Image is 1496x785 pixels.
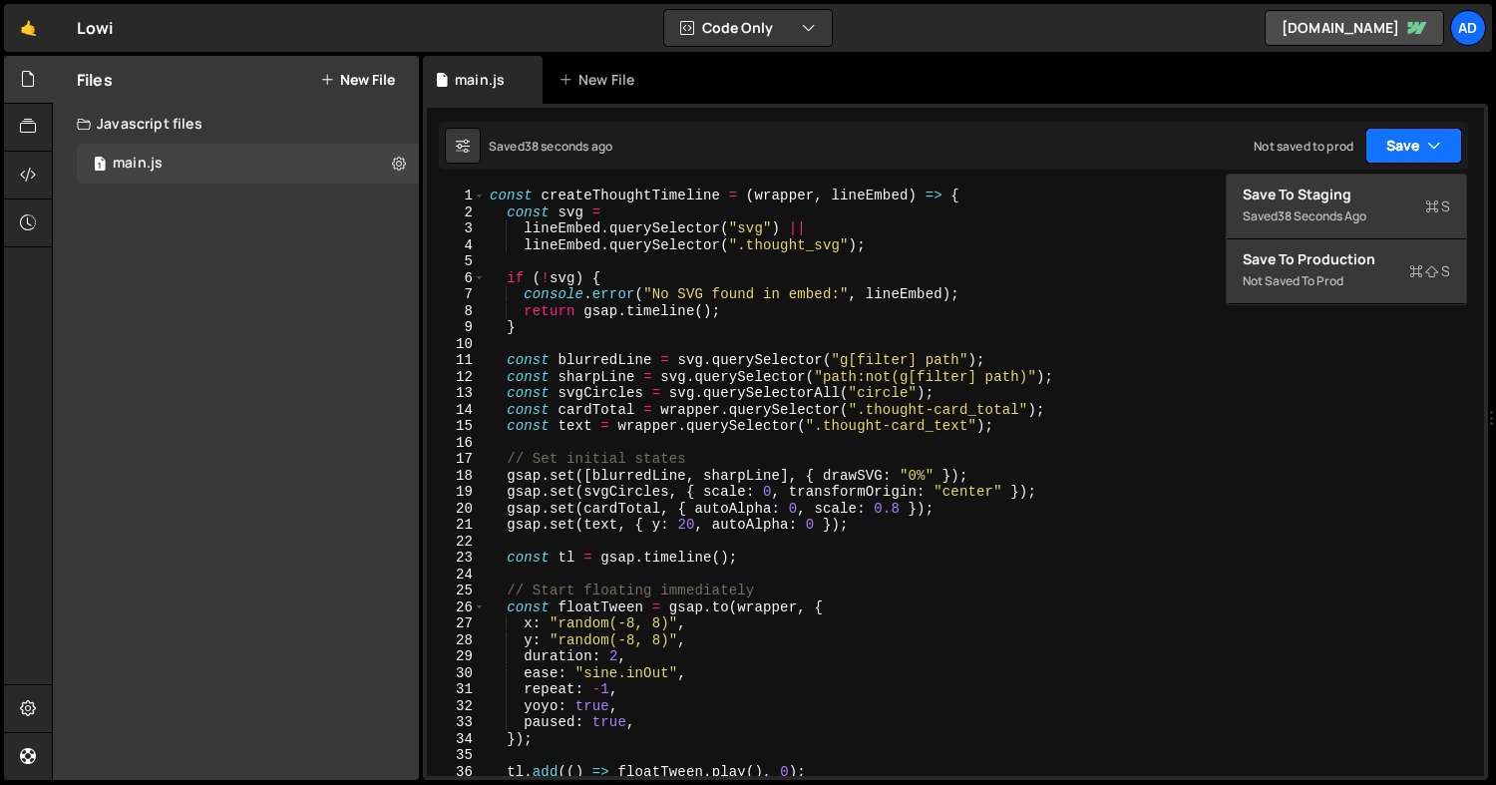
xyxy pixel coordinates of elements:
[427,517,486,534] div: 21
[427,698,486,715] div: 32
[664,10,832,46] button: Code Only
[427,550,486,567] div: 23
[525,138,612,155] div: 38 seconds ago
[427,253,486,270] div: 5
[427,567,486,584] div: 24
[427,484,486,501] div: 19
[427,583,486,599] div: 25
[427,747,486,764] div: 35
[1409,261,1450,281] span: S
[427,418,486,435] div: 15
[1243,249,1450,269] div: Save to Production
[427,599,486,616] div: 26
[427,204,486,221] div: 2
[94,158,106,174] span: 1
[427,188,486,204] div: 1
[427,286,486,303] div: 7
[427,632,486,649] div: 28
[427,352,486,369] div: 11
[77,69,113,91] h2: Files
[1227,239,1466,304] button: Save to ProductionS Not saved to prod
[1425,196,1450,216] span: S
[113,155,163,173] div: main.js
[427,435,486,452] div: 16
[427,648,486,665] div: 29
[1450,10,1486,46] a: Ad
[427,270,486,287] div: 6
[427,731,486,748] div: 34
[1243,204,1450,228] div: Saved
[427,468,486,485] div: 18
[1278,207,1366,224] div: 38 seconds ago
[427,385,486,402] div: 13
[427,714,486,731] div: 33
[320,72,395,88] button: New File
[1243,185,1450,204] div: Save to Staging
[1365,128,1462,164] button: Save
[559,70,642,90] div: New File
[427,615,486,632] div: 27
[77,144,419,184] div: 17330/48110.js
[427,665,486,682] div: 30
[427,336,486,353] div: 10
[1243,269,1450,293] div: Not saved to prod
[427,220,486,237] div: 3
[427,534,486,551] div: 22
[427,303,486,320] div: 8
[427,451,486,468] div: 17
[4,4,53,52] a: 🤙
[77,16,114,40] div: Lowi
[489,138,612,155] div: Saved
[1254,138,1353,155] div: Not saved to prod
[427,369,486,386] div: 12
[427,402,486,419] div: 14
[427,319,486,336] div: 9
[1227,175,1466,239] button: Save to StagingS Saved38 seconds ago
[427,501,486,518] div: 20
[427,681,486,698] div: 31
[1265,10,1444,46] a: [DOMAIN_NAME]
[427,764,486,781] div: 36
[53,104,419,144] div: Javascript files
[427,237,486,254] div: 4
[455,70,505,90] div: main.js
